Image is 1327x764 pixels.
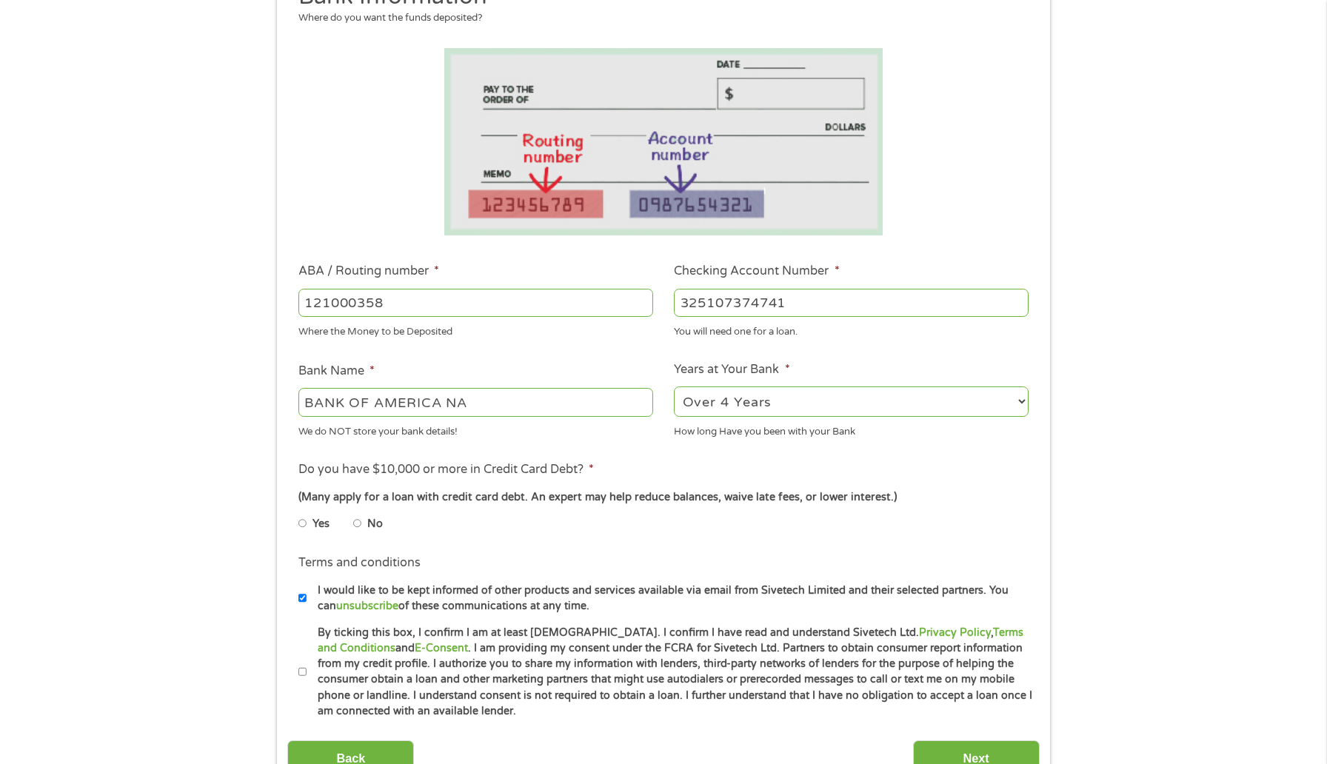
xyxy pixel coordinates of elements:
label: Do you have $10,000 or more in Credit Card Debt? [298,462,594,477]
label: Yes [312,516,330,532]
div: We do NOT store your bank details! [298,419,653,439]
label: I would like to be kept informed of other products and services available via email from Sivetech... [307,583,1033,614]
label: ABA / Routing number [298,264,439,279]
div: Where the Money to be Deposited [298,320,653,340]
input: 263177916 [298,289,653,317]
label: By ticking this box, I confirm I am at least [DEMOGRAPHIC_DATA]. I confirm I have read and unders... [307,625,1033,720]
div: You will need one for a loan. [674,320,1029,340]
div: (Many apply for a loan with credit card debt. An expert may help reduce balances, waive late fees... [298,489,1029,506]
img: Routing number location [444,48,883,235]
a: Terms and Conditions [318,626,1023,654]
label: No [367,516,383,532]
input: 345634636 [674,289,1029,317]
label: Terms and conditions [298,555,421,571]
label: Checking Account Number [674,264,839,279]
a: E-Consent [415,642,468,654]
div: Where do you want the funds deposited? [298,11,1018,26]
label: Years at Your Bank [674,362,789,378]
label: Bank Name [298,363,375,379]
a: Privacy Policy [919,626,991,639]
a: unsubscribe [336,600,398,612]
div: How long Have you been with your Bank [674,419,1029,439]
